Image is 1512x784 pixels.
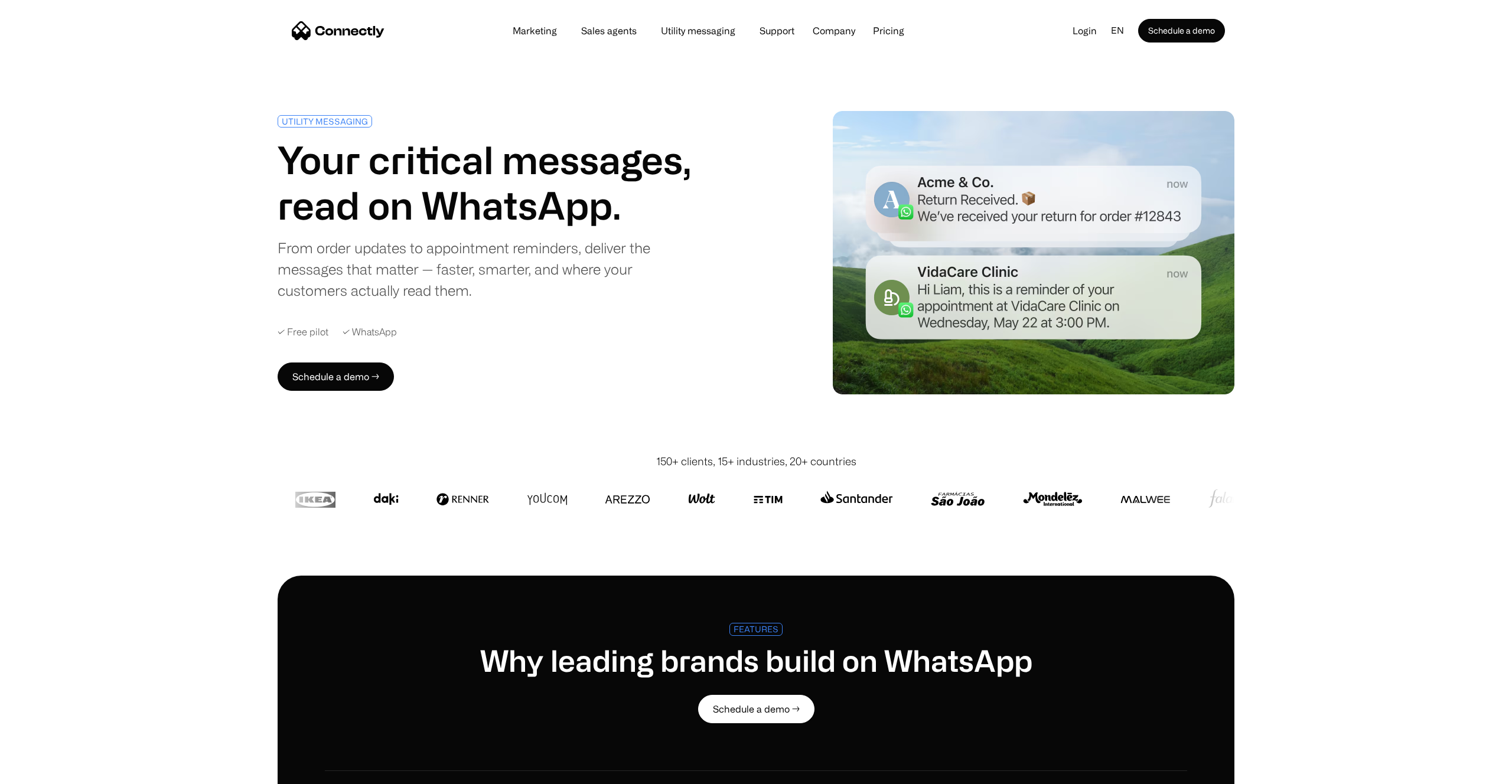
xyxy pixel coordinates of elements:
a: home [292,22,384,40]
a: Schedule a demo [1138,19,1225,43]
div: en [1111,22,1124,40]
div: FEATURES [734,625,778,633]
a: Sales agents [572,26,646,35]
a: Utility messaging [651,26,745,35]
div: Company [813,22,855,39]
div: ✓ Free pilot [278,325,328,339]
div: 150+ clients, 15+ industries, 20+ countries [656,453,856,469]
aside: Language selected: English [12,762,71,780]
ul: Language list [24,763,71,780]
div: From order updates to appointment reminders, deliver the messages that matter — faster, smarter, ... [278,237,693,301]
div: ✓ WhatsApp [343,325,397,339]
a: Schedule a demo → [698,695,814,723]
div: en [1106,22,1138,40]
a: Pricing [863,26,914,35]
a: Support [750,26,804,35]
div: UTILITY MESSAGING [282,117,368,126]
a: Schedule a demo → [278,362,394,391]
h1: Your critical messages, read on WhatsApp. [278,137,693,228]
a: Marketing [503,26,566,35]
a: Login [1063,22,1106,40]
div: Company [809,22,859,39]
h1: Why leading brands build on WhatsApp [480,645,1032,676]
